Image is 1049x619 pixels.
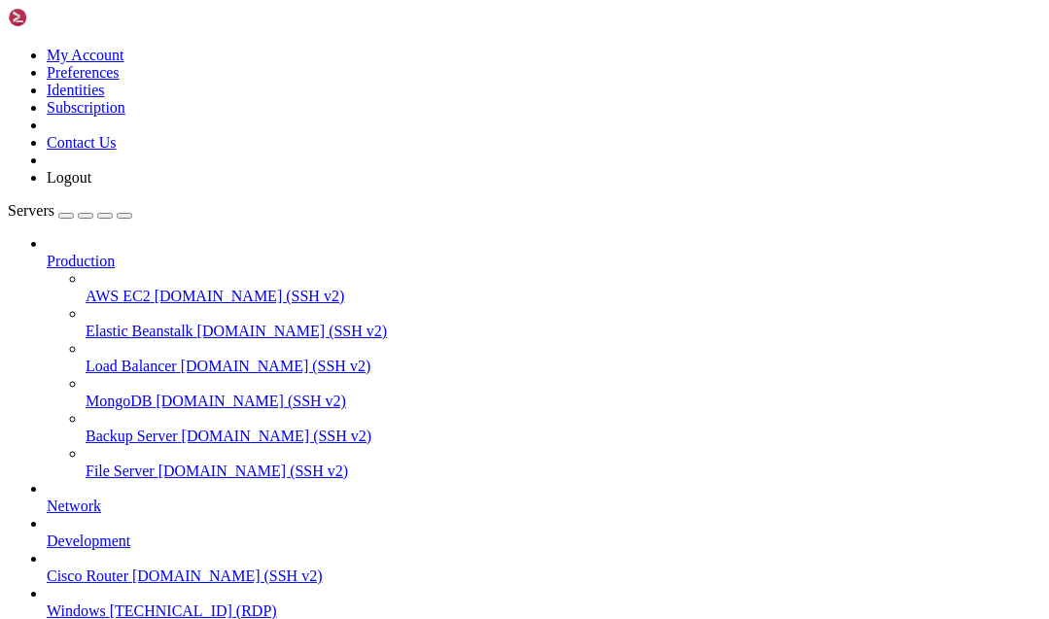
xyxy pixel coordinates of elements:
[197,323,388,339] span: [DOMAIN_NAME] (SSH v2)
[47,99,125,116] a: Subscription
[181,358,371,374] span: [DOMAIN_NAME] (SSH v2)
[86,428,178,444] span: Backup Server
[86,375,1041,410] li: MongoDB [DOMAIN_NAME] (SSH v2)
[47,253,1041,270] a: Production
[8,202,132,219] a: Servers
[47,533,1041,550] a: Development
[47,134,117,151] a: Contact Us
[86,428,1041,445] a: Backup Server [DOMAIN_NAME] (SSH v2)
[86,270,1041,305] li: AWS EC2 [DOMAIN_NAME] (SSH v2)
[47,550,1041,585] li: Cisco Router [DOMAIN_NAME] (SSH v2)
[155,288,345,304] span: [DOMAIN_NAME] (SSH v2)
[86,323,1041,340] a: Elastic Beanstalk [DOMAIN_NAME] (SSH v2)
[47,64,120,81] a: Preferences
[86,410,1041,445] li: Backup Server [DOMAIN_NAME] (SSH v2)
[8,202,54,219] span: Servers
[47,47,124,63] a: My Account
[86,323,193,339] span: Elastic Beanstalk
[86,463,1041,480] a: File Server [DOMAIN_NAME] (SSH v2)
[86,445,1041,480] li: File Server [DOMAIN_NAME] (SSH v2)
[47,253,115,269] span: Production
[47,480,1041,515] li: Network
[47,567,128,584] span: Cisco Router
[47,515,1041,550] li: Development
[86,340,1041,375] li: Load Balancer [DOMAIN_NAME] (SSH v2)
[47,533,130,549] span: Development
[47,567,1041,585] a: Cisco Router [DOMAIN_NAME] (SSH v2)
[132,567,323,584] span: [DOMAIN_NAME] (SSH v2)
[47,498,1041,515] a: Network
[8,8,120,27] img: Shellngn
[182,428,372,444] span: [DOMAIN_NAME] (SSH v2)
[86,463,155,479] span: File Server
[86,358,1041,375] a: Load Balancer [DOMAIN_NAME] (SSH v2)
[47,169,91,186] a: Logout
[86,393,1041,410] a: MongoDB [DOMAIN_NAME] (SSH v2)
[158,463,349,479] span: [DOMAIN_NAME] (SSH v2)
[156,393,346,409] span: [DOMAIN_NAME] (SSH v2)
[47,82,105,98] a: Identities
[47,498,101,514] span: Network
[47,602,106,619] span: Windows
[86,305,1041,340] li: Elastic Beanstalk [DOMAIN_NAME] (SSH v2)
[47,235,1041,480] li: Production
[86,358,177,374] span: Load Balancer
[110,602,277,619] span: [TECHNICAL_ID] (RDP)
[86,288,1041,305] a: AWS EC2 [DOMAIN_NAME] (SSH v2)
[86,288,151,304] span: AWS EC2
[86,393,152,409] span: MongoDB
